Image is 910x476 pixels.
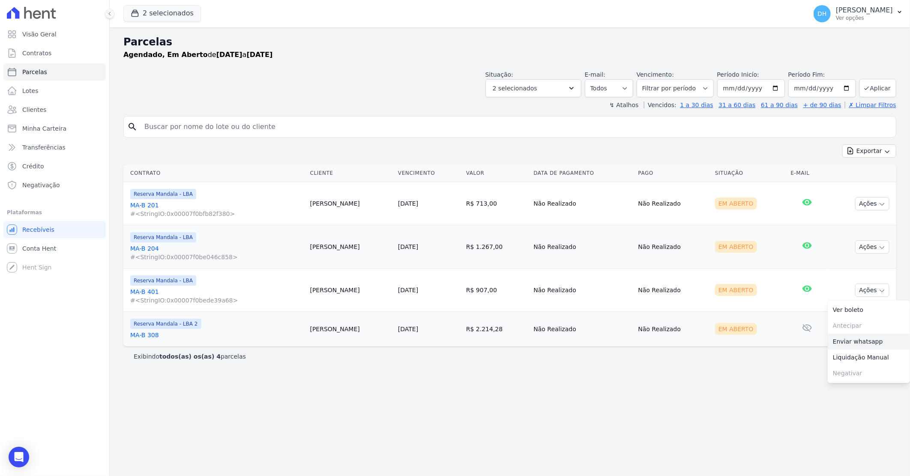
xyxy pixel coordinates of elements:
[307,312,395,347] td: [PERSON_NAME]
[130,189,196,199] span: Reserva Mandala - LBA
[3,63,106,81] a: Parcelas
[127,122,138,132] i: search
[845,102,896,108] a: ✗ Limpar Filtros
[859,79,896,97] button: Aplicar
[22,68,47,76] span: Parcelas
[3,101,106,118] a: Clientes
[247,51,273,59] strong: [DATE]
[3,139,106,156] a: Transferências
[139,118,892,135] input: Buscar por nome do lote ou do cliente
[530,182,635,225] td: Não Realizado
[3,177,106,194] a: Negativação
[398,326,418,332] a: [DATE]
[130,319,201,329] span: Reserva Mandala - LBA 2
[530,312,635,347] td: Não Realizado
[463,269,530,312] td: R$ 907,00
[3,45,106,62] a: Contratos
[22,181,60,189] span: Negativação
[635,182,712,225] td: Não Realizado
[3,120,106,137] a: Minha Carteira
[637,71,674,78] label: Vencimento:
[855,197,889,210] button: Ações
[130,244,303,261] a: MA-B 204#<StringIO:0x00007f0be046c858>
[123,51,208,59] strong: Agendado, Em Aberto
[130,210,303,218] span: #<StringIO:0x00007f0bfb82f380>
[855,284,889,297] button: Ações
[463,312,530,347] td: R$ 2.214,28
[530,225,635,269] td: Não Realizado
[216,51,242,59] strong: [DATE]
[635,312,712,347] td: Não Realizado
[123,5,201,21] button: 2 selecionados
[159,353,221,360] b: todos(as) os(as) 4
[485,79,581,97] button: 2 selecionados
[22,244,56,253] span: Conta Hent
[3,240,106,257] a: Conta Hent
[715,198,757,210] div: Em Aberto
[123,50,272,60] p: de a
[3,158,106,175] a: Crédito
[395,165,463,182] th: Vencimento
[836,6,893,15] p: [PERSON_NAME]
[680,102,713,108] a: 1 a 30 dias
[22,124,66,133] span: Minha Carteira
[807,2,910,26] button: DH [PERSON_NAME] Ver opções
[307,165,395,182] th: Cliente
[398,287,418,293] a: [DATE]
[635,165,712,182] th: Pago
[788,70,856,79] label: Período Fim:
[22,49,51,57] span: Contratos
[22,30,57,39] span: Visão Geral
[761,102,798,108] a: 61 a 90 dias
[307,269,395,312] td: [PERSON_NAME]
[715,284,757,296] div: Em Aberto
[718,102,755,108] a: 31 a 60 dias
[635,225,712,269] td: Não Realizado
[828,302,910,318] a: Ver boleto
[134,352,246,361] p: Exibindo parcelas
[398,243,418,250] a: [DATE]
[130,331,303,339] a: MA-B 308
[817,11,826,17] span: DH
[715,241,757,253] div: Em Aberto
[644,102,677,108] label: Vencidos:
[130,275,196,286] span: Reserva Mandala - LBA
[836,15,893,21] p: Ver opções
[485,71,513,78] label: Situação:
[130,287,303,305] a: MA-B 401#<StringIO:0x00007f0bede39a68>
[22,87,39,95] span: Lotes
[530,269,635,312] td: Não Realizado
[530,165,635,182] th: Data de Pagamento
[463,182,530,225] td: R$ 713,00
[307,225,395,269] td: [PERSON_NAME]
[9,447,29,467] div: Open Intercom Messenger
[585,71,606,78] label: E-mail:
[463,165,530,182] th: Valor
[842,144,896,158] button: Exportar
[712,165,787,182] th: Situação
[715,323,757,335] div: Em Aberto
[7,207,102,218] div: Plataformas
[463,225,530,269] td: R$ 1.267,00
[22,143,66,152] span: Transferências
[787,165,828,182] th: E-mail
[130,296,303,305] span: #<StringIO:0x00007f0bede39a68>
[130,232,196,242] span: Reserva Mandala - LBA
[130,201,303,218] a: MA-B 201#<StringIO:0x00007f0bfb82f380>
[3,82,106,99] a: Lotes
[493,83,537,93] span: 2 selecionados
[828,334,910,350] a: Enviar whatsapp
[307,182,395,225] td: [PERSON_NAME]
[22,162,44,171] span: Crédito
[855,240,889,254] button: Ações
[717,71,759,78] label: Período Inicío:
[609,102,638,108] label: ↯ Atalhos
[635,269,712,312] td: Não Realizado
[22,225,54,234] span: Recebíveis
[803,102,841,108] a: + de 90 dias
[398,200,418,207] a: [DATE]
[130,253,303,261] span: #<StringIO:0x00007f0be046c858>
[3,26,106,43] a: Visão Geral
[828,318,910,334] span: Antecipar
[123,34,896,50] h2: Parcelas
